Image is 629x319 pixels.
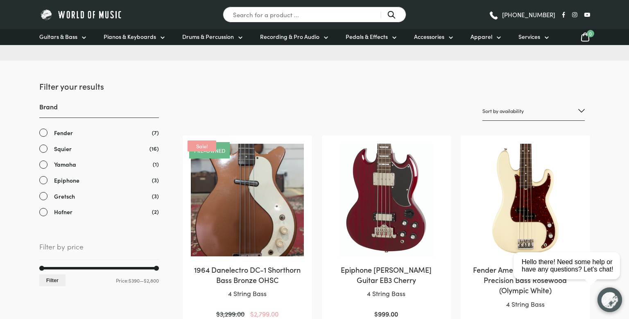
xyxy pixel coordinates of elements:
[330,288,443,299] p: 4 String Bass
[39,241,159,260] span: Filter by price
[518,32,540,41] span: Services
[482,102,585,121] select: Shop order
[152,207,159,216] span: (2)
[502,11,555,18] span: [PHONE_NUMBER]
[510,229,629,319] iframe: Chat with our support team
[152,128,159,137] span: (7)
[469,144,581,256] img: Fender American Professional II Precision Bass Olympic White Close view
[39,192,159,201] a: Gretsch
[39,102,159,118] h3: Brand
[587,30,594,37] span: 0
[469,299,581,310] p: 4 String Bass
[54,207,72,217] span: Hofner
[39,274,159,286] div: Price: —
[330,144,443,256] img: Epiphone SG Bass EB3 Cherry close view
[191,288,303,299] p: 4 String Bass
[39,128,159,138] a: Fender
[374,309,398,318] bdi: 999.00
[39,274,66,286] button: Filter
[39,207,159,217] a: Hofner
[39,8,123,21] img: World of Music
[153,160,159,168] span: (1)
[39,176,159,185] a: Epiphone
[149,144,159,153] span: (16)
[469,265,581,296] h2: Fender American Professional II Precision Bass Rosewood (Olympic White)
[39,160,159,169] a: Yamaha
[216,309,244,318] bdi: 3,299.00
[129,277,140,284] span: $390
[374,309,378,318] span: $
[54,160,76,169] span: Yamaha
[152,192,159,200] span: (3)
[471,32,492,41] span: Apparel
[39,80,159,92] h2: Filter your results
[194,148,225,153] a: Pre-owned
[104,32,156,41] span: Pianos & Keyboards
[54,144,72,154] span: Squier
[191,144,303,256] img: 1964 Danelectro DC-1 Shorthorn Bass Bronze OHSC
[39,32,77,41] span: Guitars & Bass
[54,128,73,138] span: Fender
[182,32,234,41] span: Drums & Percussion
[260,32,319,41] span: Recording & Pro Audio
[188,140,216,152] span: Sale!
[39,144,159,154] a: Squier
[330,265,443,285] h2: Epiphone [PERSON_NAME] Guitar EB3 Cherry
[191,265,303,285] h2: 1964 Danelectro DC-1 Shorthorn Bass Bronze OHSC
[489,9,555,21] a: [PHONE_NUMBER]
[223,7,406,23] input: Search for a product ...
[414,32,444,41] span: Accessories
[144,277,159,284] span: $2,800
[54,176,79,185] span: Epiphone
[250,309,278,318] bdi: 2,799.00
[39,102,159,217] div: Brand
[346,32,388,41] span: Pedals & Effects
[152,176,159,184] span: (3)
[250,309,254,318] span: $
[54,192,75,201] span: Gretsch
[216,309,220,318] span: $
